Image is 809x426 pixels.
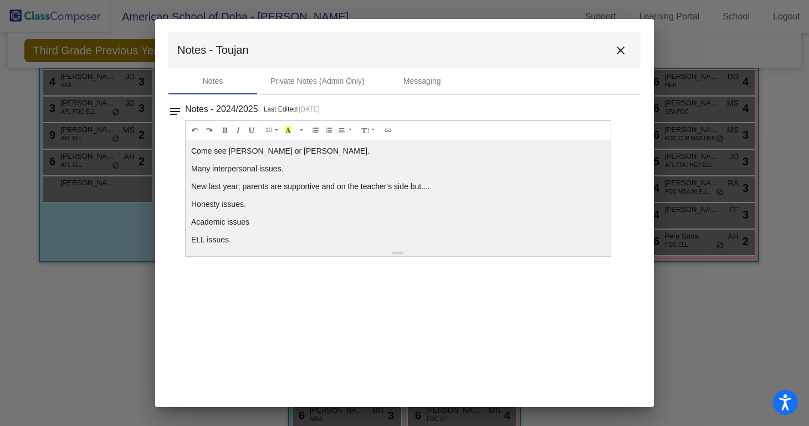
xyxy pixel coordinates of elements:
span: Notes - Toujan [177,41,249,59]
div: Notes [203,75,223,87]
button: Paragraph [335,124,356,137]
p: Come see [PERSON_NAME] or [PERSON_NAME]. [191,145,605,156]
div: Messaging [403,75,441,87]
button: Recent Color [281,124,295,137]
button: Ordered list (⌘+⇧+NUM8) [322,124,336,137]
h3: Notes - 2024/2025 [185,102,258,117]
p: ELL issues. [191,234,605,245]
button: Undo (⌘+Z) [188,124,202,137]
button: Line Height [359,124,379,137]
p: Many interpersonal issues. [191,163,605,174]
span: [DATE] [299,105,320,113]
p: Academic issues [191,216,605,227]
mat-icon: close [614,44,627,57]
mat-icon: notes [168,102,182,115]
button: Unordered list (⌘+⇧+NUM7) [309,124,322,137]
div: Private Notes (Admin Only) [270,75,365,87]
p: New last year; parents are supportive and on the teacher's side but.... [191,181,605,192]
button: Redo (⌘+⇧+Z) [202,124,216,137]
p: Honesty issues. [191,199,605,210]
p: Last Edited: [264,104,320,115]
div: Resize [186,251,611,256]
button: More Color [295,124,306,137]
button: Font Size [262,124,282,137]
button: Link (⌘+K) [381,124,395,137]
span: 10 [265,126,272,133]
button: Underline (⌘+U) [245,124,259,137]
button: Italic (⌘+I) [232,124,245,137]
button: Bold (⌘+B) [218,124,232,137]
